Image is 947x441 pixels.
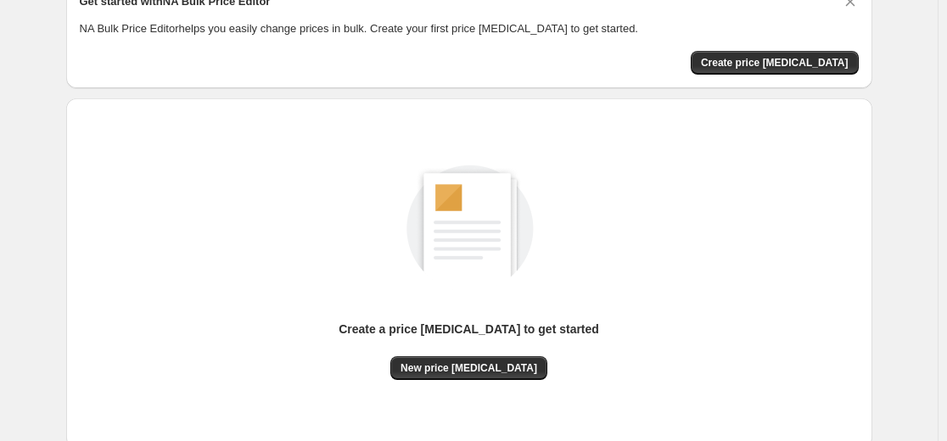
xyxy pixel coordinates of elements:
p: Create a price [MEDICAL_DATA] to get started [339,321,599,338]
button: Create price change job [691,51,859,75]
button: New price [MEDICAL_DATA] [390,356,547,380]
span: New price [MEDICAL_DATA] [401,361,537,375]
p: NA Bulk Price Editor helps you easily change prices in bulk. Create your first price [MEDICAL_DAT... [80,20,859,37]
span: Create price [MEDICAL_DATA] [701,56,849,70]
